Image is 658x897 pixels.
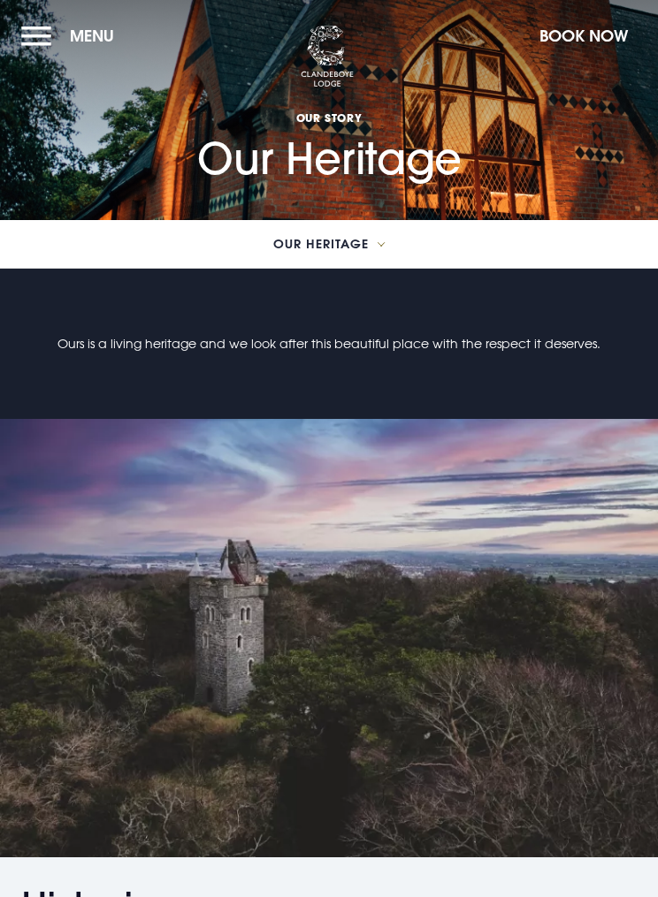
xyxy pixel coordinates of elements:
[273,238,369,250] span: Our Heritage
[301,26,354,87] img: Clandeboye Lodge
[21,331,637,357] p: Ours is a living heritage and we look after this beautiful place with the respect it deserves.
[531,17,637,55] button: Book Now
[21,17,123,55] button: Menu
[70,26,114,46] span: Menu
[197,110,462,125] span: Our Story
